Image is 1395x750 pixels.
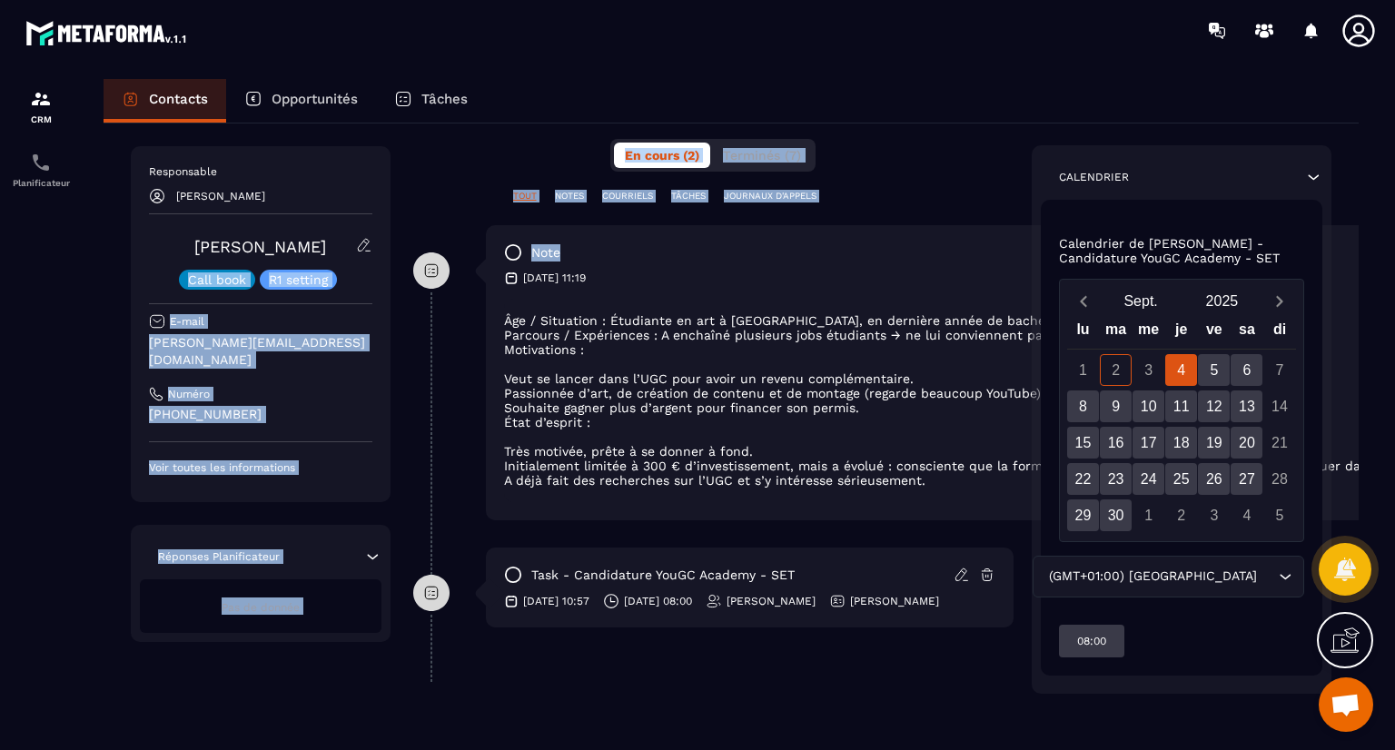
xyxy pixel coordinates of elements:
div: 22 [1067,463,1099,495]
p: Voir toutes les informations [149,460,372,475]
p: [PERSON_NAME] [727,594,816,608]
div: 16 [1100,427,1132,459]
img: logo [25,16,189,49]
a: Contacts [104,79,226,123]
button: Terminés (7) [712,143,812,168]
span: En cours (2) [625,148,699,163]
div: 6 [1231,354,1262,386]
div: 23 [1100,463,1132,495]
button: Open years overlay [1182,285,1262,317]
div: 4 [1165,354,1197,386]
p: Calendrier [1059,170,1129,184]
div: 27 [1231,463,1262,495]
p: Planificateur [5,178,77,188]
button: Previous month [1067,289,1101,313]
div: 25 [1165,463,1197,495]
a: Opportunités [226,79,376,123]
div: 2 [1165,499,1197,531]
p: Contacts [149,91,208,107]
div: 10 [1133,390,1164,422]
span: Pas de donnée [222,601,300,614]
p: NOTES [555,190,584,202]
div: Calendar wrapper [1067,317,1297,531]
div: 20 [1231,427,1262,459]
div: Search for option [1033,556,1304,597]
p: Réponses Planificateur [158,549,280,564]
img: scheduler [30,152,52,173]
div: 19 [1198,427,1230,459]
a: formationformationCRM [5,74,77,138]
p: 08:00 [1077,634,1106,648]
div: 12 [1198,390,1230,422]
a: [PERSON_NAME] [194,237,326,256]
p: [DATE] 10:57 [523,594,589,608]
div: me [1133,317,1165,349]
button: Open months overlay [1101,285,1182,317]
div: 8 [1067,390,1099,422]
div: 26 [1198,463,1230,495]
p: CRM [5,114,77,124]
div: 28 [1263,463,1295,495]
div: ve [1198,317,1231,349]
div: 4 [1231,499,1262,531]
p: [DATE] 08:00 [624,594,692,608]
p: JOURNAUX D'APPELS [724,190,816,202]
div: di [1263,317,1296,349]
p: [PERSON_NAME] [850,594,939,608]
a: Tâches [376,79,486,123]
div: lu [1066,317,1099,349]
button: En cours (2) [614,143,710,168]
div: 17 [1133,427,1164,459]
div: 15 [1067,427,1099,459]
div: ma [1100,317,1133,349]
div: 21 [1263,427,1295,459]
p: note [531,244,560,262]
button: Next month [1262,289,1296,313]
div: 2 [1100,354,1132,386]
div: 18 [1165,427,1197,459]
p: Responsable [149,164,372,179]
input: Search for option [1261,567,1274,587]
p: [PHONE_NUMBER] [149,406,372,423]
p: Calendrier de [PERSON_NAME] - Candidature YouGC Academy - SET [1059,236,1305,265]
p: TÂCHES [671,190,706,202]
div: 29 [1067,499,1099,531]
div: 9 [1100,390,1132,422]
p: task - Candidature YouGC Academy - SET [531,567,795,584]
div: 11 [1165,390,1197,422]
p: Opportunités [272,91,358,107]
span: (GMT+01:00) [GEOGRAPHIC_DATA] [1044,567,1261,587]
p: Numéro [168,387,210,401]
div: 1 [1133,499,1164,531]
div: 5 [1263,499,1295,531]
p: [PERSON_NAME][EMAIL_ADDRESS][DOMAIN_NAME] [149,334,372,369]
p: COURRIELS [602,190,653,202]
p: E-mail [170,314,204,329]
a: Ouvrir le chat [1319,677,1373,732]
div: 13 [1231,390,1262,422]
div: 1 [1067,354,1099,386]
p: R1 setting [269,273,328,286]
div: sa [1231,317,1263,349]
div: Calendar days [1067,354,1297,531]
a: schedulerschedulerPlanificateur [5,138,77,202]
div: 7 [1263,354,1295,386]
div: 14 [1263,390,1295,422]
div: 24 [1133,463,1164,495]
div: 5 [1198,354,1230,386]
p: TOUT [513,190,537,202]
p: Call book [188,273,246,286]
p: [DATE] 11:19 [523,271,586,285]
div: 3 [1133,354,1164,386]
div: je [1165,317,1198,349]
p: Tâches [421,91,468,107]
img: formation [30,88,52,110]
p: [PERSON_NAME] [176,190,265,202]
div: 3 [1198,499,1230,531]
span: Terminés (7) [723,148,801,163]
div: 30 [1100,499,1132,531]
